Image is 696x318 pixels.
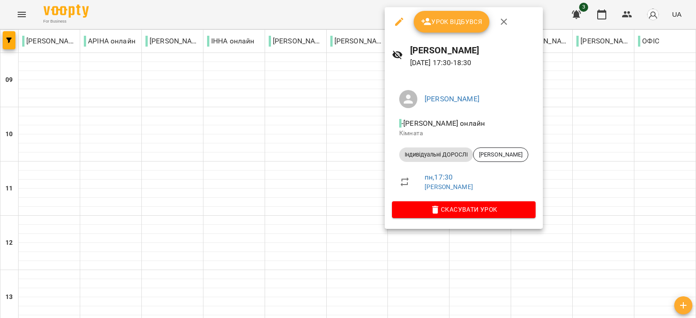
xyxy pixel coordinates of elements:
span: Скасувати Урок [399,204,528,215]
a: [PERSON_NAME] [425,95,479,103]
p: Кімната [399,129,528,138]
button: Скасувати Урок [392,201,536,218]
p: [DATE] 17:30 - 18:30 [410,57,536,68]
span: [PERSON_NAME] [474,151,528,159]
div: [PERSON_NAME] [473,147,528,162]
a: пн , 17:30 [425,173,453,181]
a: [PERSON_NAME] [425,183,473,190]
span: Індивідуальні ДОРОСЛІ [399,151,473,159]
span: Урок відбувся [421,16,483,27]
span: - [PERSON_NAME] онлайн [399,119,487,128]
button: Урок відбувся [414,11,490,33]
h6: [PERSON_NAME] [410,43,536,57]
